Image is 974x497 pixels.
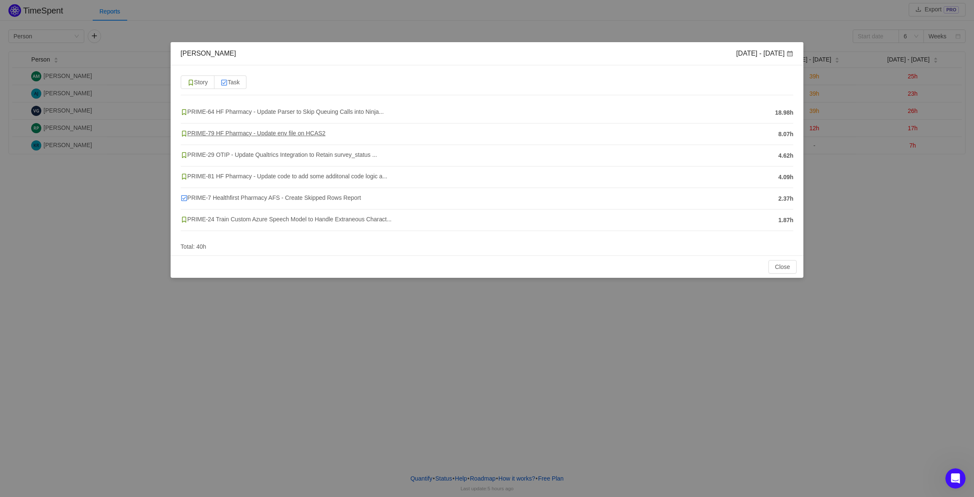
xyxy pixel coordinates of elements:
span: Total: 40h [181,243,206,250]
img: 10315 [181,109,187,116]
span: PRIME-29 OTIP - Update Qualtrics Integration to Retain survey_status ... [181,151,377,158]
iframe: Intercom live chat [945,468,966,489]
img: 10315 [181,130,187,137]
span: 18.98h [775,108,794,117]
span: 4.62h [779,151,794,160]
img: 10315 [181,152,187,159]
img: 10315 [181,216,187,223]
span: PRIME-81 HF Pharmacy - Update code to add some additonal code logic a... [181,173,388,180]
span: PRIME-24 Train Custom Azure Speech Model to Handle Extraneous Charact... [181,216,392,223]
img: 10315 [187,79,194,86]
img: 10318 [181,195,187,201]
span: 1.87h [779,216,794,225]
span: 4.09h [779,173,794,182]
div: [PERSON_NAME] [181,49,236,58]
button: Close [768,260,797,274]
span: PRIME-79 HF Pharmacy - Update env file on HCAS2 [181,130,326,137]
span: PRIME-64 HF Pharmacy - Update Parser to Skip Queuing Calls into Ninja... [181,108,384,115]
img: 10315 [181,173,187,180]
span: 2.37h [779,194,794,203]
span: 8.07h [779,130,794,139]
div: [DATE] - [DATE] [736,49,793,58]
span: Task [221,79,240,86]
span: PRIME-7 Healthfirst Pharmacy AFS - Create Skipped Rows Report [181,194,361,201]
img: 10318 [221,79,227,86]
span: Story [187,79,208,86]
